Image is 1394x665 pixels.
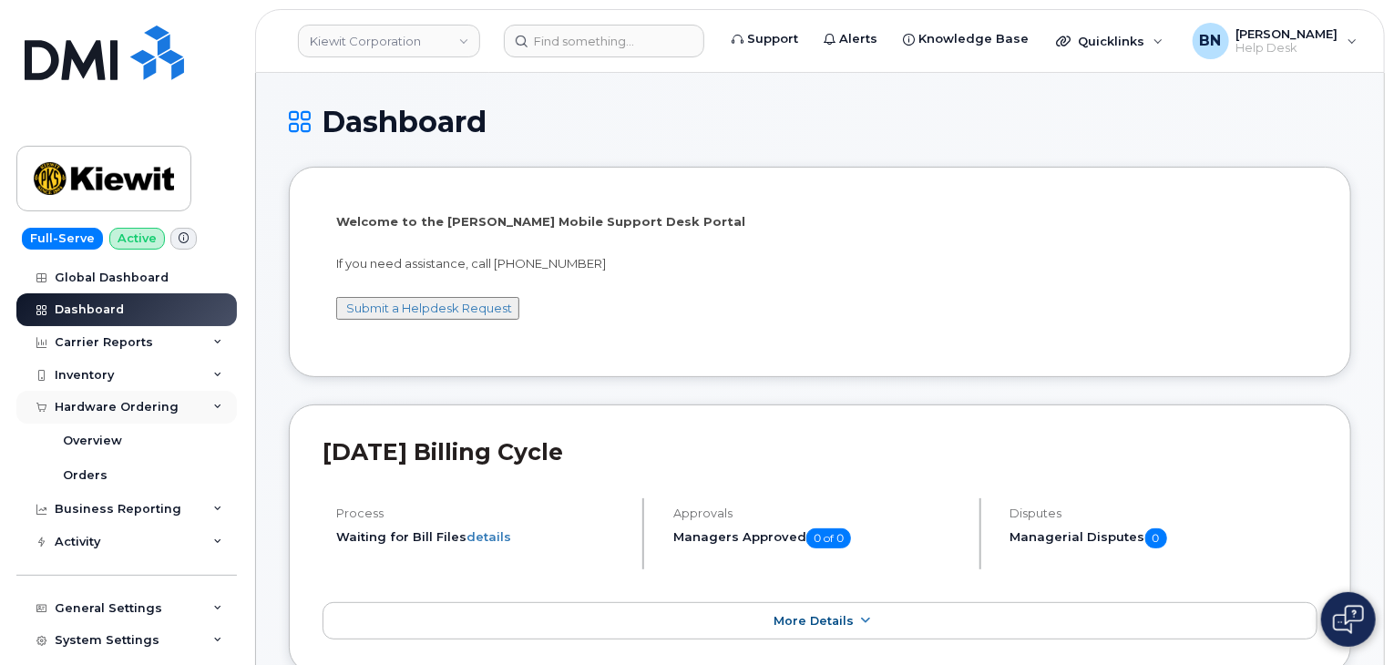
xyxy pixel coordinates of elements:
[1333,605,1364,634] img: Open chat
[336,255,1304,272] p: If you need assistance, call [PHONE_NUMBER]
[336,297,519,320] button: Submit a Helpdesk Request
[774,614,854,628] span: More Details
[336,213,1304,230] p: Welcome to the [PERSON_NAME] Mobile Support Desk Portal
[1010,506,1317,520] h4: Disputes
[673,528,964,548] h5: Managers Approved
[466,529,511,544] a: details
[673,506,964,520] h4: Approvals
[289,106,1351,138] h1: Dashboard
[806,528,851,548] span: 0 of 0
[336,506,627,520] h4: Process
[1010,528,1317,548] h5: Managerial Disputes
[346,301,512,315] a: Submit a Helpdesk Request
[1145,528,1167,548] span: 0
[323,438,1317,465] h2: [DATE] Billing Cycle
[336,528,627,546] li: Waiting for Bill Files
